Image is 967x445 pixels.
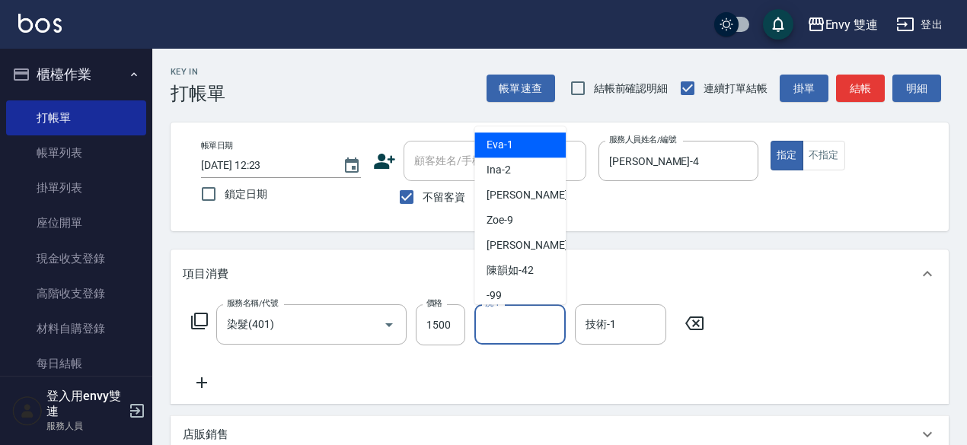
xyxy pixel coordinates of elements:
[171,250,949,298] div: 項目消費
[227,297,278,309] label: 服務名稱/代號
[487,75,555,103] button: 帳單速查
[6,346,146,381] a: 每日結帳
[201,140,233,151] label: 帳單日期
[225,186,267,202] span: 鎖定日期
[183,266,228,282] p: 項目消費
[6,135,146,170] a: 帳單列表
[609,134,676,145] label: 服務人員姓名/編號
[6,170,146,205] a: 掛單列表
[704,81,768,97] span: 連續打單結帳
[487,162,511,178] span: Ina -2
[171,67,225,77] h2: Key In
[183,427,228,443] p: 店販銷售
[594,81,669,97] span: 結帳前確認明細
[780,75,828,103] button: 掛單
[12,396,43,426] img: Person
[377,313,401,337] button: Open
[46,389,124,419] h5: 登入用envy雙連
[6,241,146,276] a: 現金收支登錄
[6,205,146,240] a: 座位開單
[334,148,370,184] button: Choose date, selected date is 2025-10-08
[801,9,885,40] button: Envy 雙連
[487,237,582,253] span: [PERSON_NAME] -31
[487,187,576,203] span: [PERSON_NAME] -4
[763,9,793,40] button: save
[171,83,225,104] h3: 打帳單
[6,55,146,94] button: 櫃檯作業
[426,297,442,309] label: 價格
[825,15,879,34] div: Envy 雙連
[46,419,124,433] p: 服務人員
[6,311,146,346] a: 材料自購登錄
[836,75,885,103] button: 結帳
[771,141,803,170] button: 指定
[487,288,502,304] span: -99
[423,189,465,205] span: 不留客資
[890,11,949,39] button: 登出
[18,14,62,33] img: Logo
[487,212,513,228] span: Zoe -9
[6,100,146,135] a: 打帳單
[892,75,941,103] button: 明細
[803,141,845,170] button: 不指定
[487,137,513,153] span: Eva -1
[487,262,534,278] span: 陳韻如 -42
[6,276,146,311] a: 高階收支登錄
[201,153,327,178] input: YYYY/MM/DD hh:mm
